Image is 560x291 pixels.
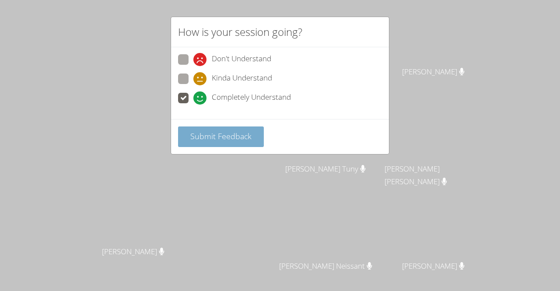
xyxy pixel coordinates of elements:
[212,91,291,105] span: Completely Understand
[190,131,252,141] span: Submit Feedback
[178,24,302,40] h2: How is your session going?
[178,126,264,147] button: Submit Feedback
[212,53,271,66] span: Don't Understand
[212,72,272,85] span: Kinda Understand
